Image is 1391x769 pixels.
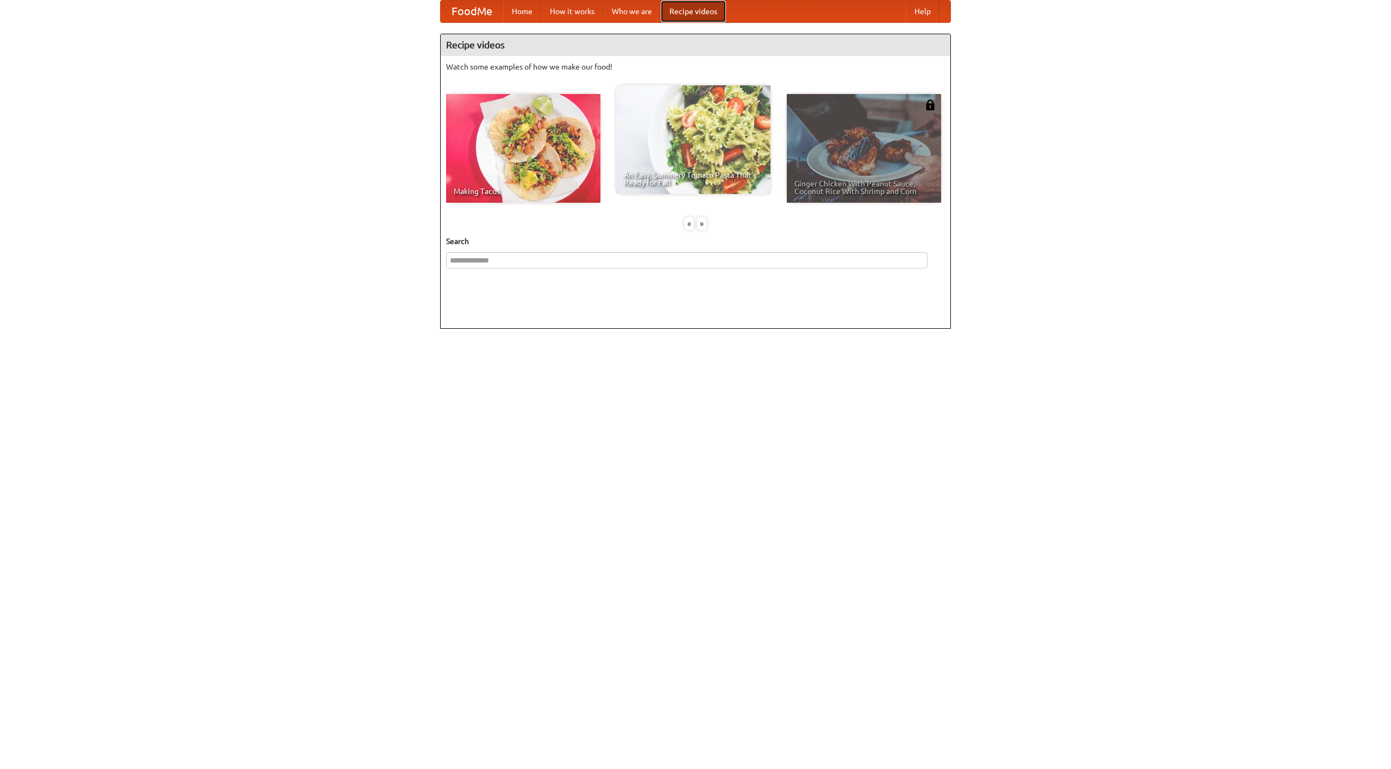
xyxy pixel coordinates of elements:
a: Help [906,1,939,22]
a: How it works [541,1,603,22]
p: Watch some examples of how we make our food! [446,61,945,72]
a: Who we are [603,1,661,22]
a: An Easy, Summery Tomato Pasta That's Ready for Fall [616,85,770,194]
span: Making Tacos [454,187,593,195]
h4: Recipe videos [441,34,950,56]
div: » [697,217,707,230]
a: Home [503,1,541,22]
a: FoodMe [441,1,503,22]
a: Making Tacos [446,94,600,203]
h5: Search [446,236,945,247]
div: « [684,217,694,230]
a: Recipe videos [661,1,726,22]
span: An Easy, Summery Tomato Pasta That's Ready for Fall [624,171,763,186]
img: 483408.png [925,99,936,110]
